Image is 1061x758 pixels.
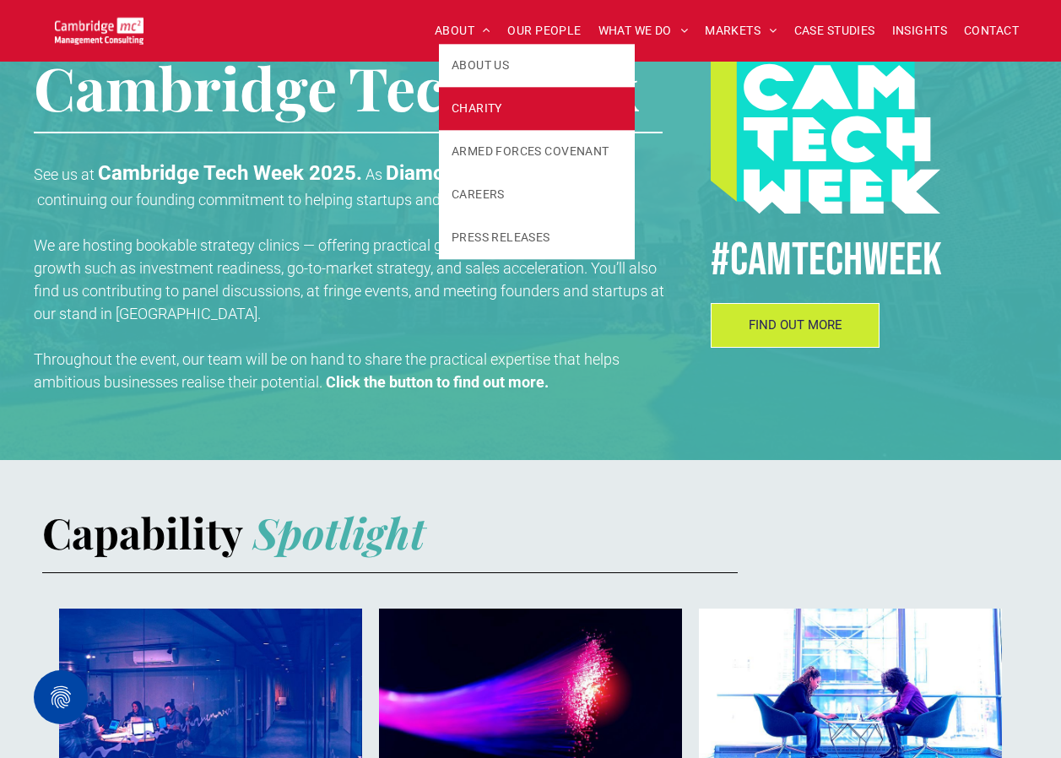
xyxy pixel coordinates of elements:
strong: Spotlight [253,504,425,560]
strong: Capability [42,504,243,560]
a: Your Business Transformed | Cambridge Management Consulting [55,19,143,37]
a: CASE STUDIES [786,18,884,44]
img: #CAMTECHWEEK logo, digital infrastructure [711,37,940,214]
span: We are hosting bookable strategy clinics — offering practical guidance on areas critical to growt... [34,236,664,322]
span: Cambridge Tech Week [34,47,639,127]
a: CAREERS [439,173,635,216]
a: PRESS RELEASES [439,216,635,259]
a: ABOUT US [439,44,635,87]
strong: Click the button to find out more. [326,373,549,391]
a: INSIGHTS [884,18,955,44]
a: OUR PEOPLE [499,18,589,44]
strong: Cambridge Tech Week 2025. [98,161,362,185]
span: ABOUT [435,18,491,44]
a: ABOUT [426,18,500,44]
span: FIND OUT MORE [749,317,842,333]
span: #CamTECHWEEK [711,232,942,289]
span: See us at [34,165,95,183]
a: WHAT WE DO [590,18,697,44]
a: ARMED FORCES COVENANT [439,130,635,173]
a: CONTACT [955,18,1027,44]
span: CAREERS [452,186,505,203]
span: PRESS RELEASES [452,229,550,246]
a: CHARITY [439,87,635,130]
span: As [365,165,382,183]
strong: Diamond Sponsor [386,161,549,185]
span: Throughout the event, our team will be on hand to share the practical expertise that helps ambiti... [34,350,620,391]
span: ARMED FORCES COVENANT [452,143,609,160]
a: MARKETS [696,18,785,44]
a: FIND OUT MORE [711,303,880,348]
span: ABOUT US [452,57,509,74]
span: continuing our founding commitment to helping startups and scaleups grow and thrive. [37,191,613,208]
img: Go to Homepage [55,17,143,45]
span: CHARITY [452,100,502,117]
